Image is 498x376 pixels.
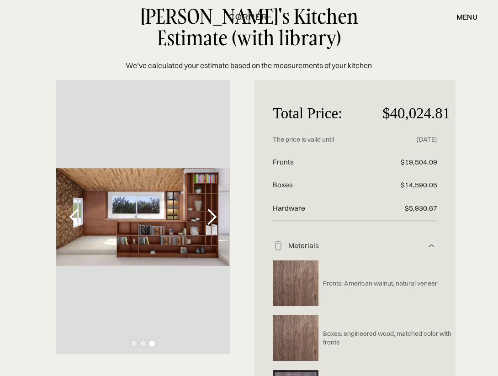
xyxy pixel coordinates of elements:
div: menu [456,13,477,21]
p: Fronts: American walnut, natural veneer [323,279,437,288]
p: [DATE] [382,128,437,151]
a: home [221,11,277,23]
p: $5,930.67 [382,197,437,220]
p: Fronts [273,151,382,174]
div: menu [447,9,477,25]
div: Show slide 3 of 3 [149,340,155,347]
a: Boxes: engineered wood, matched color with fronts [318,329,465,347]
a: Fronts: American walnut, natural veneer [318,279,437,288]
p: The price is valid until [273,128,382,151]
p: $40,024.81 [382,98,437,128]
p: Boxes: engineered wood, matched color with fronts [323,329,465,347]
p: Total Price: [273,98,382,128]
div: Show slide 1 of 3 [131,340,137,347]
div: Materials [284,241,426,251]
div: 3 of 3 [56,80,230,354]
p: Hardware [273,197,382,220]
div: next slide [193,80,230,354]
div: carousel [56,80,230,354]
div: [PERSON_NAME]'s Kitchen Estimate (with library) [127,5,371,49]
p: Boxes [273,174,382,197]
p: $14,590.05 [382,174,437,197]
p: We’ve calculated your estimate based on the measurements of your kitchen [126,60,372,71]
p: $19,504.09 [382,151,437,174]
div: previous slide [56,80,93,354]
div: Show slide 2 of 3 [140,340,146,347]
